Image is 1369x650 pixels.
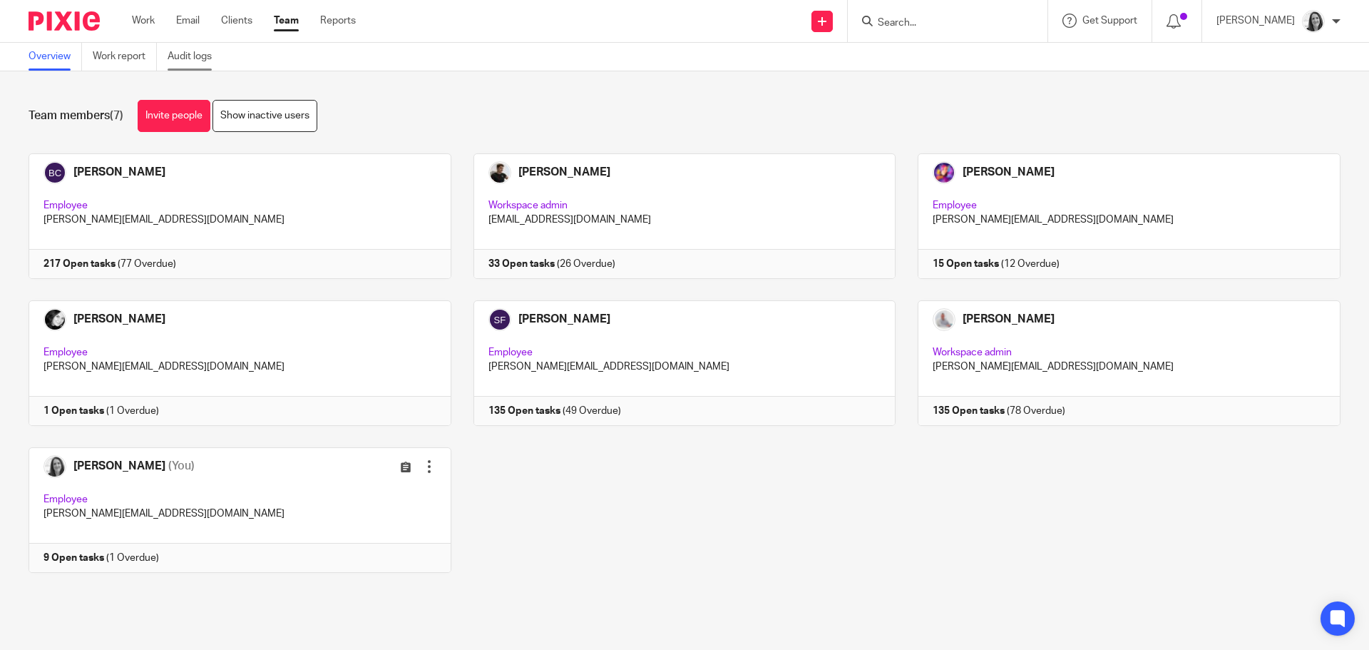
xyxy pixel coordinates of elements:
a: Clients [221,14,252,28]
a: Work report [93,43,157,71]
a: Audit logs [168,43,222,71]
a: Overview [29,43,82,71]
p: [PERSON_NAME] [1216,14,1295,28]
img: Pixie [29,11,100,31]
a: Team [274,14,299,28]
a: Show inactive users [212,100,317,132]
a: Invite people [138,100,210,132]
input: Search [876,17,1005,30]
span: (7) [110,110,123,121]
h1: Team members [29,108,123,123]
span: Get Support [1082,16,1137,26]
a: Email [176,14,200,28]
a: Reports [320,14,356,28]
img: Sonia%20Thumb.jpeg [1302,10,1325,33]
a: Work [132,14,155,28]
